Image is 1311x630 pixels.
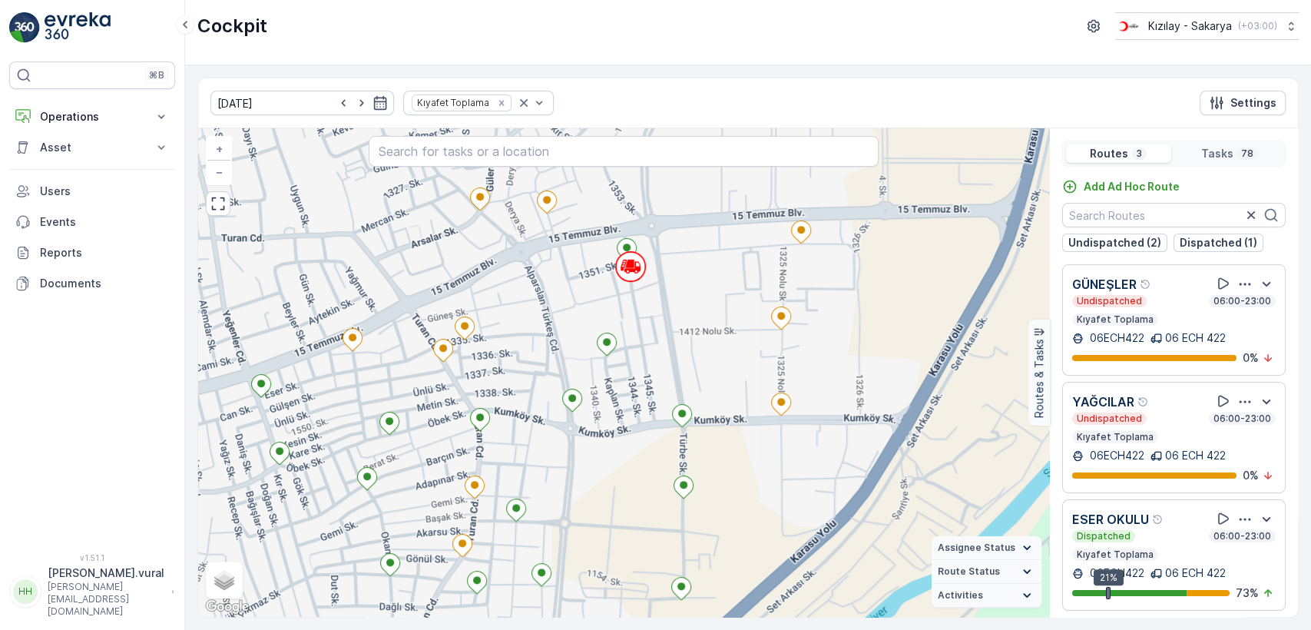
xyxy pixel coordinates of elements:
[493,97,510,109] div: Remove Kıyafet Toplama
[207,138,230,161] a: Zoom In
[1212,295,1273,307] p: 06:00-23:00
[1062,203,1286,227] input: Search Routes
[13,579,38,604] div: HH
[210,91,394,115] input: dd/mm/yyyy
[1236,585,1259,601] p: 73 %
[1230,95,1276,111] p: Settings
[207,161,230,184] a: Zoom Out
[202,597,253,617] img: Google
[9,565,175,618] button: HH[PERSON_NAME].vural[PERSON_NAME][EMAIL_ADDRESS][DOMAIN_NAME]
[938,565,1000,578] span: Route Status
[1243,468,1259,483] p: 0 %
[412,95,492,110] div: Kıyafet Toplama
[932,536,1041,560] summary: Assignee Status
[1031,340,1047,419] p: Routes & Tasks
[9,12,40,43] img: logo
[1087,330,1144,346] p: 06ECH422
[1068,235,1161,250] p: Undispatched (2)
[1165,330,1226,346] p: 06 ECH 422
[1062,234,1167,252] button: Undispatched (2)
[9,553,175,562] span: v 1.51.1
[9,132,175,163] button: Asset
[1090,146,1128,161] p: Routes
[1212,413,1273,425] p: 06:00-23:00
[1238,20,1277,32] p: ( +03:00 )
[149,69,164,81] p: ⌘B
[1072,393,1134,411] p: YAĞCILAR
[1200,91,1286,115] button: Settings
[369,136,879,167] input: Search for tasks or a location
[197,14,267,38] p: Cockpit
[1075,413,1144,425] p: Undispatched
[40,109,144,124] p: Operations
[1094,569,1124,586] div: 21%
[1152,513,1164,526] div: Help Tooltip Icon
[1212,530,1273,542] p: 06:00-23:00
[1084,179,1180,194] p: Add Ad Hoc Route
[40,140,144,155] p: Asset
[40,214,169,230] p: Events
[1075,431,1155,443] p: Kıyafet Toplama
[45,12,111,43] img: logo_light-DOdMpM7g.png
[938,542,1015,554] span: Assignee Status
[48,565,164,581] p: [PERSON_NAME].vural
[1140,278,1152,290] div: Help Tooltip Icon
[48,581,164,618] p: [PERSON_NAME][EMAIL_ADDRESS][DOMAIN_NAME]
[1201,146,1233,161] p: Tasks
[9,207,175,237] a: Events
[40,245,169,260] p: Reports
[40,276,169,291] p: Documents
[1075,295,1144,307] p: Undispatched
[1240,148,1255,160] p: 78
[9,237,175,268] a: Reports
[1165,565,1226,581] p: 06 ECH 422
[932,584,1041,608] summary: Activities
[1087,565,1144,581] p: 06ECH422
[1137,396,1150,408] div: Help Tooltip Icon
[207,563,241,597] a: Layers
[9,176,175,207] a: Users
[1115,18,1142,35] img: k%C4%B1z%C4%B1lay_DTAvauz.png
[216,142,223,155] span: +
[1165,448,1226,463] p: 06 ECH 422
[216,165,223,178] span: −
[1087,448,1144,463] p: 06ECH422
[938,589,983,602] span: Activities
[1115,12,1299,40] button: Kızılay - Sakarya(+03:00)
[1075,313,1155,326] p: Kıyafet Toplama
[9,101,175,132] button: Operations
[1148,18,1232,34] p: Kızılay - Sakarya
[40,184,169,199] p: Users
[1243,350,1259,366] p: 0 %
[1072,275,1137,293] p: GÜNEŞLER
[1075,530,1132,542] p: Dispatched
[1072,510,1149,529] p: ESER OKULU
[932,560,1041,584] summary: Route Status
[1134,148,1144,160] p: 3
[1075,549,1155,561] p: Kıyafet Toplama
[202,597,253,617] a: Open this area in Google Maps (opens a new window)
[1180,235,1257,250] p: Dispatched (1)
[1062,179,1180,194] a: Add Ad Hoc Route
[9,268,175,299] a: Documents
[1174,234,1263,252] button: Dispatched (1)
